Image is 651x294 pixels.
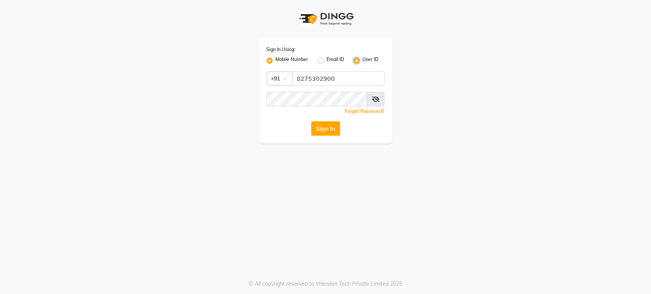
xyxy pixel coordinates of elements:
input: Username [267,92,367,106]
label: User ID [363,56,379,65]
label: Sign In Using: [267,46,296,53]
label: Mobile Number [276,56,309,65]
img: logo1.svg [295,8,356,30]
button: Sign In [311,121,340,136]
input: Username [292,71,385,86]
label: Email ID [327,56,344,65]
a: Forgot Password? [345,108,385,114]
